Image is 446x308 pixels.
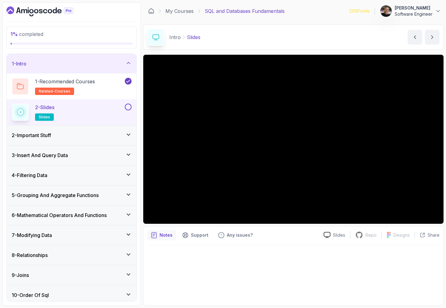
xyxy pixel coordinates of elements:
button: 6-Mathematical Operators And Functions [7,205,136,225]
h3: 6 - Mathematical Operators And Functions [12,211,107,219]
button: Support button [179,230,212,240]
button: 4-Filtering Data [7,165,136,185]
h3: 9 - Joins [12,271,29,279]
h3: 10 - Order Of Sql [12,291,49,299]
span: slides [39,115,50,120]
p: Any issues? [227,232,253,238]
button: 5-Grouping And Aggregate Functions [7,185,136,205]
button: Share [415,232,440,238]
p: 1 - Recommended Courses [35,78,95,85]
button: next content [425,30,440,45]
button: notes button [147,230,176,240]
p: Slides [187,34,200,41]
p: 1310 Points [349,8,370,14]
button: 3-Insert And Query Data [7,145,136,165]
button: 7-Modifying Data [7,225,136,245]
button: 10-Order Of Sql [7,285,136,305]
p: Software Engineer [395,11,432,17]
p: Support [191,232,208,238]
a: My Courses [165,7,194,15]
button: previous content [408,30,422,45]
p: Slides [333,232,345,238]
h3: 4 - Filtering Data [12,172,47,179]
p: Designs [393,232,410,238]
button: user profile image[PERSON_NAME]Software Engineer [380,5,441,17]
a: Dashboard [148,8,154,14]
button: 8-Relationships [7,245,136,265]
p: Repo [365,232,377,238]
p: Intro [169,34,181,41]
h3: 5 - Grouping And Aggregate Functions [12,192,99,199]
a: Dashboard [6,6,88,16]
button: 1-Recommended Coursesrelated-courses [12,78,132,95]
p: 2 - Slides [35,104,54,111]
button: 2-Important Stuff [7,125,136,145]
span: 1 % [10,31,18,37]
p: Share [428,232,440,238]
img: user profile image [380,5,392,17]
p: [PERSON_NAME] [395,5,432,11]
h3: 1 - Intro [12,60,26,67]
span: completed [10,31,43,37]
a: Slides [319,232,350,238]
p: Notes [160,232,172,238]
h3: 2 - Important Stuff [12,132,51,139]
span: related-courses [39,89,70,94]
h3: 7 - Modifying Data [12,231,52,239]
h3: 8 - Relationships [12,251,48,259]
button: 9-Joins [7,265,136,285]
button: Feedback button [215,230,256,240]
button: 2-Slidesslides [12,104,132,121]
h3: 3 - Insert And Query Data [12,152,68,159]
button: 1-Intro [7,54,136,73]
p: SQL and Databases Fundamentals [205,7,285,15]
